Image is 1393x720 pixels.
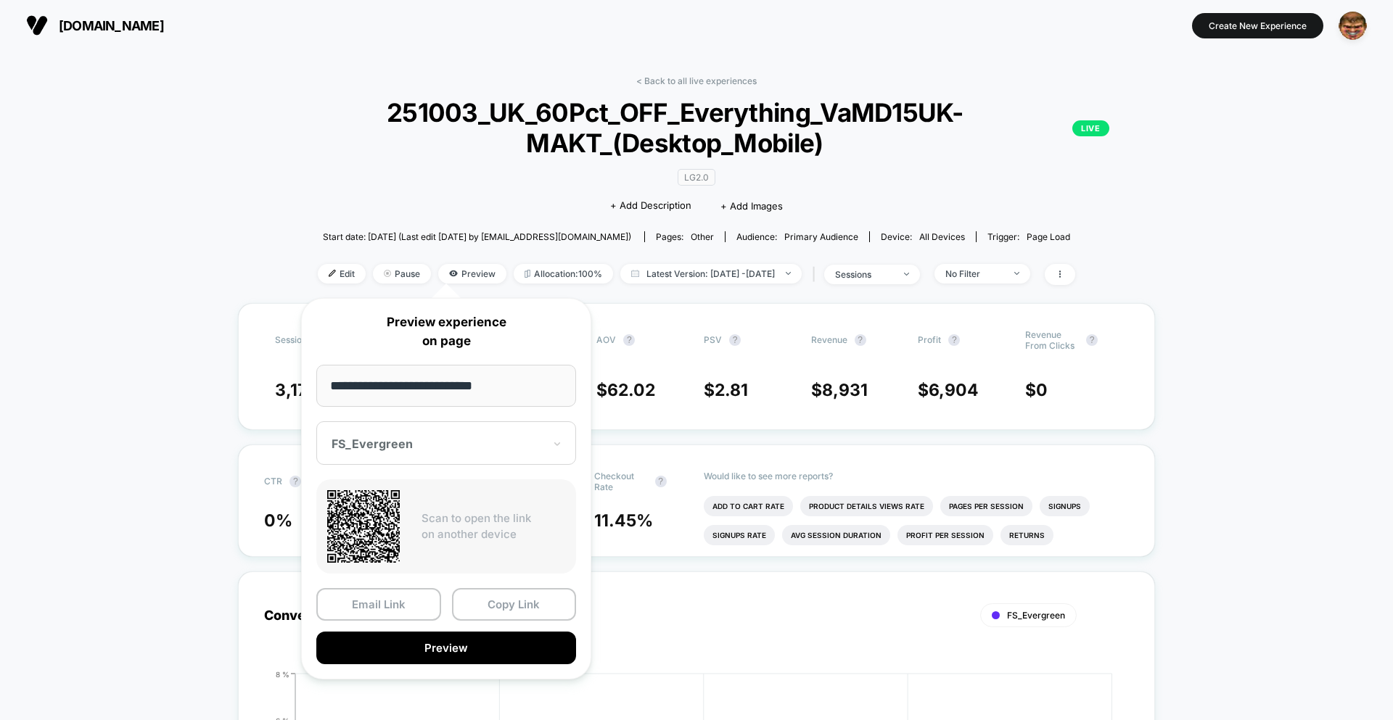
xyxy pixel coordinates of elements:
[918,380,979,400] span: $
[809,264,824,285] span: |
[316,313,576,350] p: Preview experience on page
[987,231,1070,242] div: Trigger:
[948,334,960,346] button: ?
[782,525,890,545] li: Avg Session Duration
[784,231,858,242] span: Primary Audience
[452,588,577,621] button: Copy Link
[1000,525,1053,545] li: Returns
[855,334,866,346] button: ?
[594,471,648,492] span: Checkout Rate
[1192,13,1323,38] button: Create New Experience
[729,334,741,346] button: ?
[897,525,993,545] li: Profit Per Session
[1025,329,1079,351] span: Revenue From Clicks
[720,200,783,212] span: + Add Images
[636,75,757,86] a: < Back to all live experiences
[316,632,576,664] button: Preview
[811,380,868,400] span: $
[822,380,868,400] span: 8,931
[329,270,336,277] img: edit
[715,380,748,400] span: 2.81
[514,264,613,284] span: Allocation: 100%
[1014,272,1019,275] img: end
[1040,496,1090,516] li: Signups
[704,525,775,545] li: Signups Rate
[800,496,933,516] li: Product Details Views Rate
[835,269,893,280] div: sessions
[919,231,965,242] span: all devices
[655,476,667,487] button: ?
[384,270,391,277] img: end
[929,380,979,400] span: 6,904
[1334,11,1371,41] button: ppic
[26,15,48,36] img: Visually logo
[678,169,715,186] span: LG2.0
[1007,610,1065,621] span: FS_Evergreen
[620,264,802,284] span: Latest Version: [DATE] - [DATE]
[1339,12,1367,40] img: ppic
[59,18,164,33] span: [DOMAIN_NAME]
[940,496,1032,516] li: Pages Per Session
[704,334,722,345] span: PSV
[438,264,506,284] span: Preview
[623,334,635,346] button: ?
[704,471,1129,481] p: Would like to see more reports?
[656,231,714,242] div: Pages:
[945,268,1003,279] div: No Filter
[1025,380,1048,400] span: $
[918,334,941,345] span: Profit
[596,380,655,400] span: $
[786,272,791,275] img: end
[736,231,858,242] div: Audience:
[704,496,793,516] li: Add To Cart Rate
[264,510,292,531] span: 0 %
[610,199,691,213] span: + Add Description
[316,588,441,621] button: Email Link
[1072,120,1109,136] p: LIVE
[904,273,909,276] img: end
[264,476,282,487] span: CTR
[607,380,655,400] span: 62.02
[276,669,289,678] tspan: 8 %
[525,270,530,278] img: rebalance
[704,380,748,400] span: $
[284,97,1109,158] span: 251003_UK_60Pct_OFF_Everything_VaMD15UK-MAKT_(Desktop_Mobile)
[811,334,847,345] span: Revenue
[1027,231,1070,242] span: Page Load
[275,334,311,345] span: Sessions
[631,270,639,277] img: calendar
[594,510,653,531] span: 11.45 %
[691,231,714,242] span: other
[22,14,168,37] button: [DOMAIN_NAME]
[869,231,976,242] span: Device:
[373,264,431,284] span: Pause
[1086,334,1098,346] button: ?
[318,264,366,284] span: Edit
[596,334,616,345] span: AOV
[422,510,565,543] p: Scan to open the link on another device
[1036,380,1048,400] span: 0
[275,380,318,400] span: 3,178
[323,231,631,242] span: Start date: [DATE] (Last edit [DATE] by [EMAIL_ADDRESS][DOMAIN_NAME])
